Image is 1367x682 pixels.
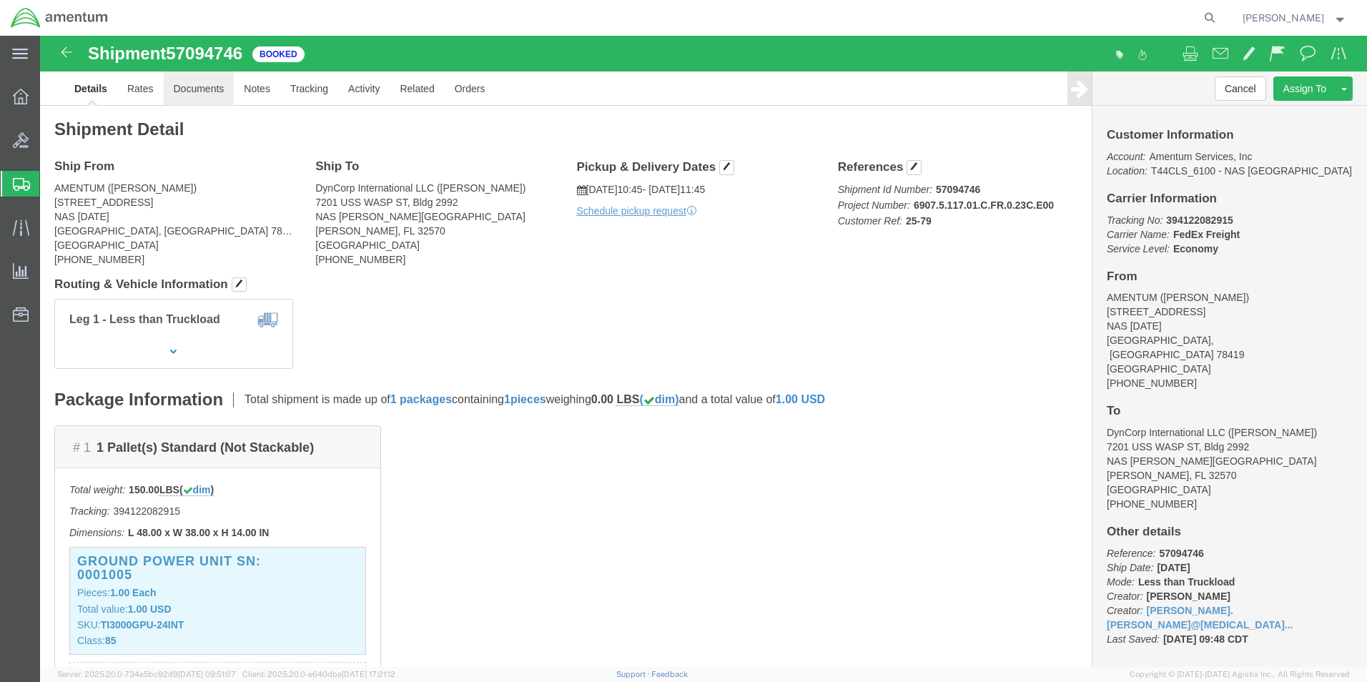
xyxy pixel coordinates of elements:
[242,670,395,678] span: Client: 2025.20.0-e640dba
[10,7,109,29] img: logo
[40,36,1367,667] iframe: FS Legacy Container
[651,670,688,678] a: Feedback
[1242,9,1348,26] button: [PERSON_NAME]
[1130,668,1350,681] span: Copyright © [DATE]-[DATE] Agistix Inc., All Rights Reserved
[178,670,236,678] span: [DATE] 09:51:07
[1243,10,1324,26] span: Joel Salinas
[342,670,395,678] span: [DATE] 17:21:12
[616,670,652,678] a: Support
[57,670,236,678] span: Server: 2025.20.0-734e5bc92d9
